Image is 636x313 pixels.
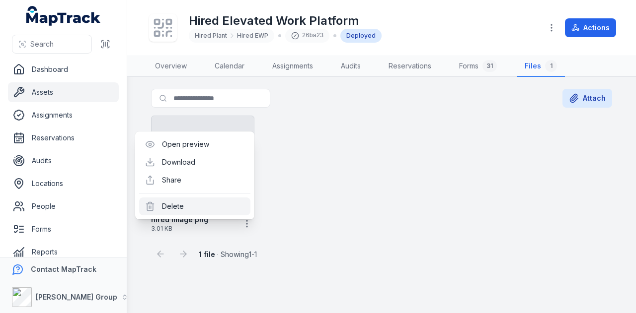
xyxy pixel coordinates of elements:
[333,56,369,77] a: Audits
[562,89,612,108] button: Attach
[8,219,119,239] a: Forms
[139,197,250,215] div: Delete
[207,56,252,77] a: Calendar
[8,196,119,216] a: People
[264,56,321,77] a: Assignments
[189,13,382,29] h1: Hired Elevated Work Platform
[451,56,505,77] a: Forms31
[237,32,268,40] span: Hired EWP
[151,225,236,233] span: 3.01 KB
[30,39,54,49] span: Search
[162,157,195,167] a: Download
[199,250,215,258] strong: 1 file
[482,60,497,72] div: 31
[199,250,257,258] span: · Showing 1 - 1
[8,105,119,125] a: Assignments
[139,135,250,153] div: Open preview
[565,18,616,37] button: Actions
[8,82,119,102] a: Assets
[381,56,439,77] a: Reservations
[195,32,227,40] span: Hired Plant
[12,35,92,54] button: Search
[8,242,119,262] a: Reports
[151,215,208,225] strong: hired image png
[26,6,101,26] a: MapTrack
[31,265,96,273] strong: Contact MapTrack
[36,293,117,301] strong: [PERSON_NAME] Group
[8,60,119,79] a: Dashboard
[8,128,119,148] a: Reservations
[517,56,565,77] a: Files1
[545,60,557,72] div: 1
[147,56,195,77] a: Overview
[340,29,382,43] div: Deployed
[8,151,119,171] a: Audits
[8,174,119,193] a: Locations
[285,29,329,43] div: 26ba23
[139,171,250,189] div: Share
